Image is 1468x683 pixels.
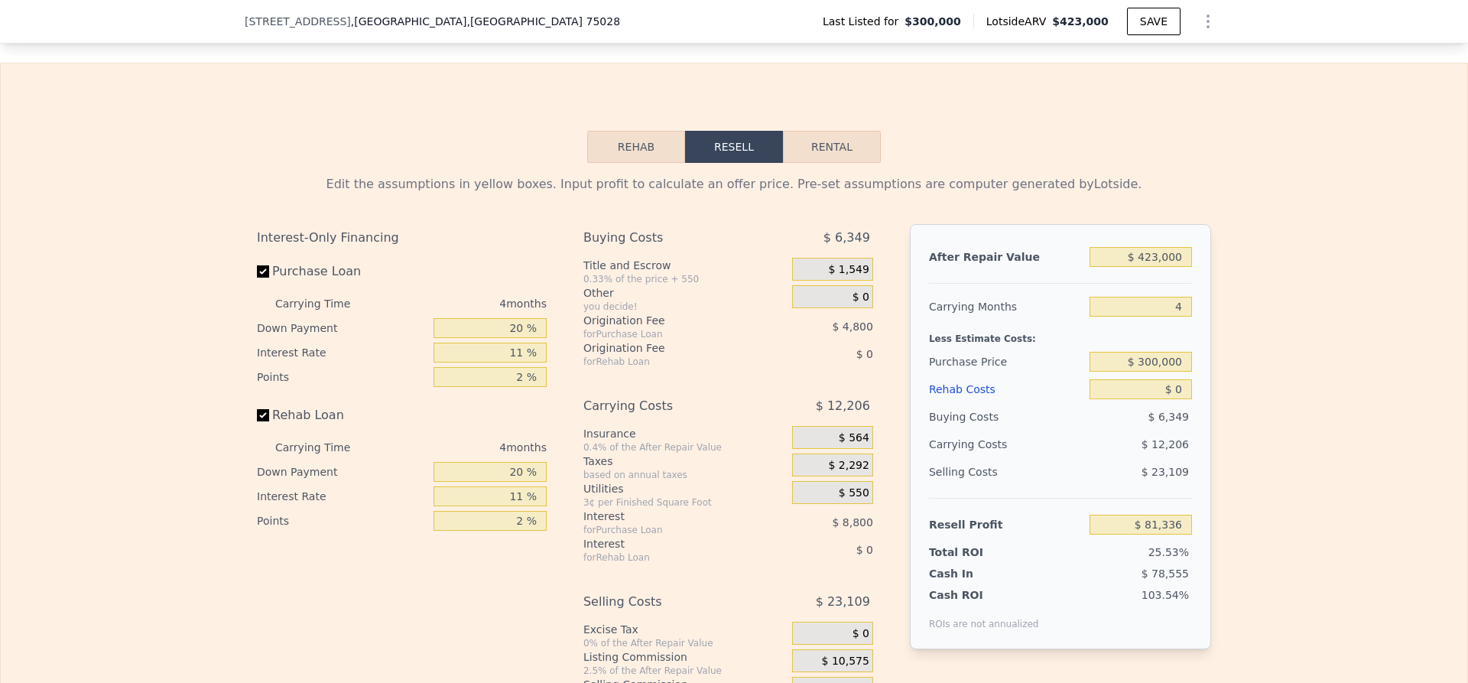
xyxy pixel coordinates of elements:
button: Resell [685,131,783,163]
div: Edit the assumptions in yellow boxes. Input profit to calculate an offer price. Pre-set assumptio... [257,175,1211,194]
div: 4 months [381,291,547,316]
div: Cash ROI [929,587,1039,603]
div: Other [583,285,786,301]
span: 103.54% [1142,589,1189,601]
label: Rehab Loan [257,402,427,429]
div: Listing Commission [583,649,786,665]
div: Carrying Time [275,435,375,460]
span: $ 6,349 [823,224,870,252]
div: you decide! [583,301,786,313]
span: $423,000 [1052,15,1109,28]
span: $ 23,109 [816,588,870,616]
div: Title and Escrow [583,258,786,273]
span: Last Listed for [823,14,905,29]
div: Carrying Costs [583,392,754,420]
span: Lotside ARV [986,14,1052,29]
div: for Purchase Loan [583,328,754,340]
div: Total ROI [929,545,1025,560]
div: 3¢ per Finished Square Foot [583,496,786,509]
div: Points [257,509,427,533]
div: Points [257,365,427,389]
span: $ 23,109 [1142,466,1189,478]
label: Purchase Loan [257,258,427,285]
div: Purchase Price [929,348,1083,376]
div: Taxes [583,454,786,469]
div: Selling Costs [929,458,1083,486]
span: $ 10,575 [822,655,869,668]
span: $ 564 [839,431,869,445]
div: Buying Costs [929,403,1083,431]
span: [STREET_ADDRESS] [245,14,351,29]
div: for Rehab Loan [583,356,754,368]
span: , [GEOGRAPHIC_DATA] [351,14,620,29]
div: Cash In [929,566,1025,581]
div: Utilities [583,481,786,496]
span: $ 0 [853,627,869,641]
button: SAVE [1127,8,1181,35]
div: Interest [583,536,754,551]
span: $ 4,800 [832,320,872,333]
span: $ 12,206 [1142,438,1189,450]
div: Carrying Months [929,293,1083,320]
div: 0.4% of the After Repair Value [583,441,786,454]
div: Carrying Time [275,291,375,316]
div: for Rehab Loan [583,551,754,564]
button: Rental [783,131,881,163]
span: $ 78,555 [1142,568,1189,580]
span: $ 1,549 [828,263,869,277]
div: Interest Rate [257,340,427,365]
input: Rehab Loan [257,409,269,421]
div: Excise Tax [583,622,786,637]
span: $ 0 [853,291,869,304]
input: Purchase Loan [257,265,269,278]
div: for Purchase Loan [583,524,754,536]
span: $ 6,349 [1148,411,1189,423]
div: Down Payment [257,316,427,340]
div: Less Estimate Costs: [929,320,1192,348]
span: $ 0 [856,544,873,556]
span: $ 8,800 [832,516,872,529]
span: , [GEOGRAPHIC_DATA] 75028 [466,15,620,28]
span: $ 550 [839,486,869,500]
div: 0% of the After Repair Value [583,637,786,649]
div: Interest-Only Financing [257,224,547,252]
span: $300,000 [905,14,961,29]
span: 25.53% [1148,546,1189,558]
div: Origination Fee [583,313,754,328]
div: based on annual taxes [583,469,786,481]
div: ROIs are not annualized [929,603,1039,630]
span: $ 12,206 [816,392,870,420]
div: 0.33% of the price + 550 [583,273,786,285]
div: 4 months [381,435,547,460]
div: Resell Profit [929,511,1083,538]
span: $ 0 [856,348,873,360]
div: Buying Costs [583,224,754,252]
div: Interest [583,509,754,524]
button: Rehab [587,131,685,163]
div: Down Payment [257,460,427,484]
div: Carrying Costs [929,431,1025,458]
div: 2.5% of the After Repair Value [583,665,786,677]
div: Rehab Costs [929,376,1083,403]
button: Show Options [1193,6,1223,37]
span: $ 2,292 [828,459,869,473]
div: Interest Rate [257,484,427,509]
div: Selling Costs [583,588,754,616]
div: Insurance [583,426,786,441]
div: After Repair Value [929,243,1083,271]
div: Origination Fee [583,340,754,356]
